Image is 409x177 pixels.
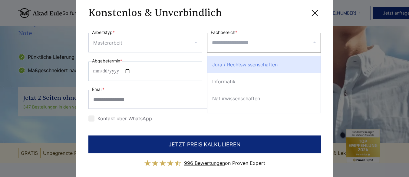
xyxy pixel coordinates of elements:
div: Masterarbeit [93,38,122,48]
label: Fachbereich [211,29,237,36]
label: Arbeitstyp [92,29,115,36]
div: Geisteswissenschaften [207,107,321,124]
h3: Konstenlos & Unverbindlich [88,7,222,19]
div: on Proven Expert [184,158,265,168]
div: Naturwissenschaften [207,90,321,107]
div: Jura / Rechtswissenschaften [207,56,321,73]
label: Email [92,86,104,93]
div: Informatik [207,73,321,90]
button: JETZT PREIS KALKULIEREN [88,135,321,153]
label: Kontakt über WhatsApp [88,115,152,122]
span: 996 Bewertungen [184,160,225,166]
label: Abgabetermin [92,57,122,65]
